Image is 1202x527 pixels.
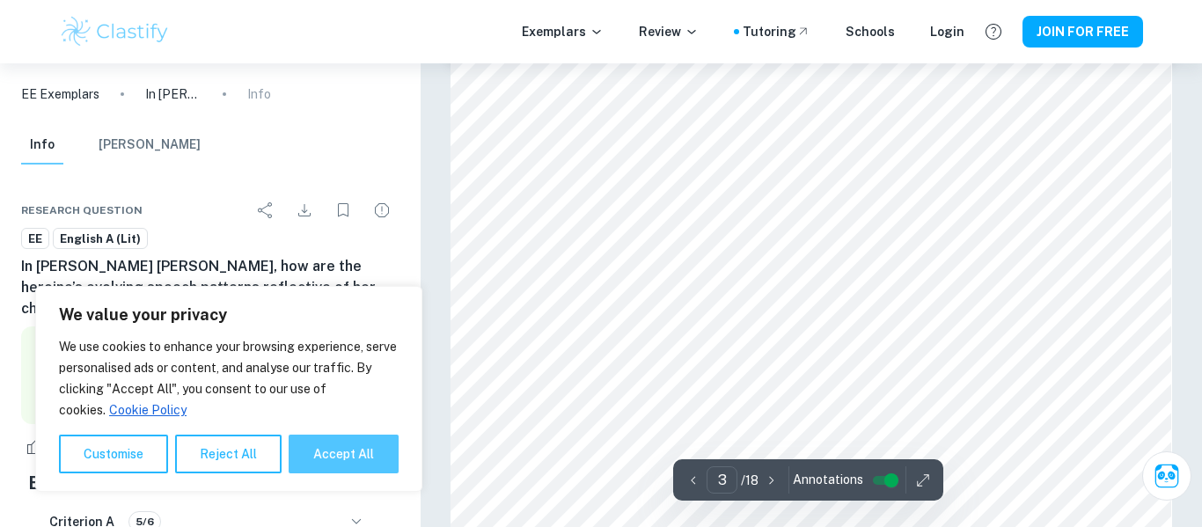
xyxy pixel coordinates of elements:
[930,22,964,41] a: Login
[1022,16,1143,48] button: JOIN FOR FREE
[21,84,99,104] a: EE Exemplars
[145,84,202,104] p: In [PERSON_NAME] [PERSON_NAME], how are the heroine’s evolving speech patterns reflective of her ...
[59,435,168,473] button: Customise
[978,17,1008,47] button: Help and Feedback
[21,256,399,319] h6: In [PERSON_NAME] [PERSON_NAME], how are the heroine’s evolving speech patterns reflective of her ...
[175,435,282,473] button: Reject All
[28,470,392,496] h5: Examiner's summary
[35,286,422,492] div: We value your privacy
[21,228,49,250] a: EE
[248,193,283,228] div: Share
[326,193,361,228] div: Bookmark
[287,193,322,228] div: Download
[289,435,399,473] button: Accept All
[793,471,863,489] span: Annotations
[59,336,399,421] p: We use cookies to enhance your browsing experience, serve personalised ads or content, and analys...
[53,228,148,250] a: English A (Lit)
[21,202,143,218] span: Research question
[639,22,699,41] p: Review
[59,14,171,49] img: Clastify logo
[22,231,48,248] span: EE
[247,84,271,104] p: Info
[99,126,201,165] button: [PERSON_NAME]
[743,22,810,41] a: Tutoring
[59,304,399,326] p: We value your privacy
[54,231,147,248] span: English A (Lit)
[741,471,759,490] p: / 18
[364,193,399,228] div: Report issue
[846,22,895,41] a: Schools
[21,433,81,461] div: Like
[108,402,187,418] a: Cookie Policy
[1142,451,1191,501] button: Ask Clai
[21,126,63,165] button: Info
[522,22,604,41] p: Exemplars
